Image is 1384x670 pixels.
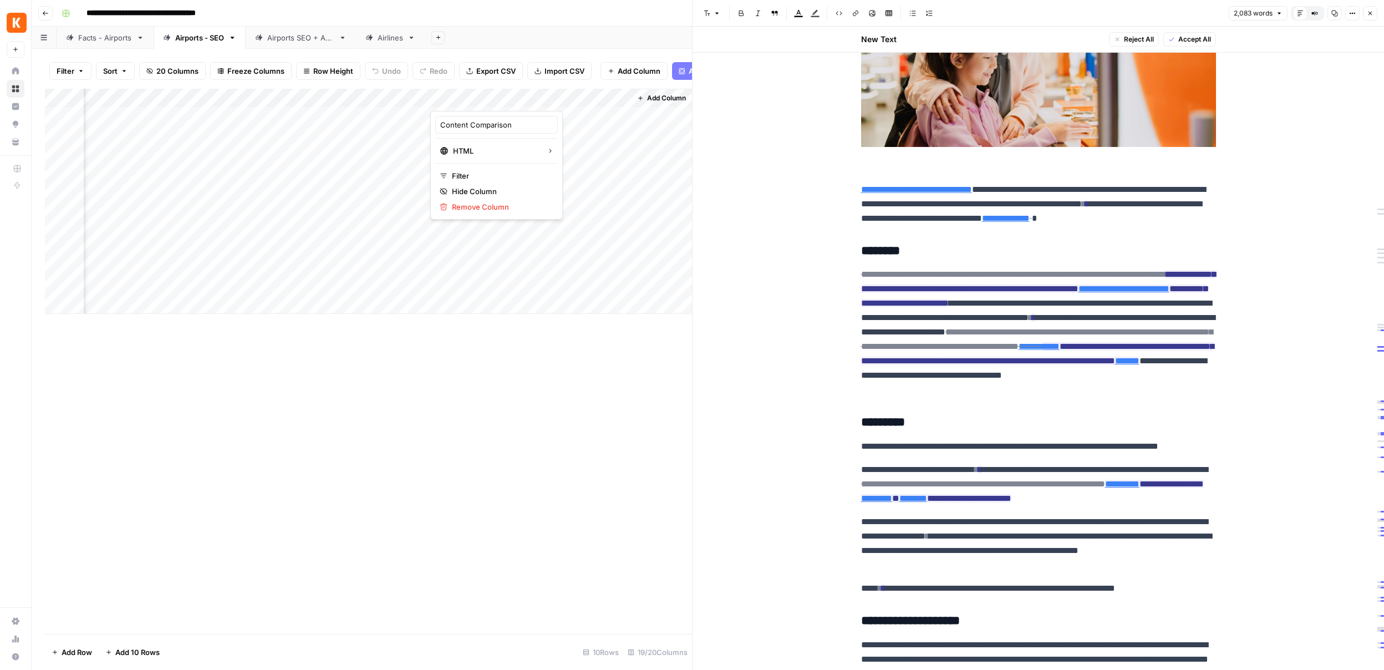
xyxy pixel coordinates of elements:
div: Airports SEO + AEO [267,32,334,43]
button: Undo [365,62,408,80]
button: Add Column [601,62,668,80]
button: 20 Columns [139,62,206,80]
span: Add Column [647,93,686,103]
span: Add Column [618,65,660,77]
span: Filter [452,170,549,181]
a: Settings [7,612,24,630]
span: Export CSV [476,65,516,77]
button: Export CSV [459,62,523,80]
span: Hide Column [452,186,549,197]
button: Help + Support [7,648,24,666]
img: Kayak Logo [7,13,27,33]
span: HTML [453,145,538,156]
button: 2,083 words [1229,6,1288,21]
button: Import CSV [527,62,592,80]
div: Facts - Airports [78,32,132,43]
span: Redo [430,65,447,77]
span: Import CSV [545,65,584,77]
button: Add Row [45,643,99,661]
a: Insights [7,98,24,115]
span: Row Height [313,65,353,77]
button: Filter [49,62,91,80]
a: Airports - SEO [154,27,246,49]
a: Home [7,62,24,80]
span: Add 10 Rows [115,647,160,658]
button: Freeze Columns [210,62,292,80]
a: Usage [7,630,24,648]
span: Freeze Columns [227,65,284,77]
h2: New Text [861,34,897,45]
a: Opportunities [7,115,24,133]
button: Workspace: Kayak [7,9,24,37]
a: Facts - Airports [57,27,154,49]
div: 10 Rows [578,643,623,661]
span: Undo [382,65,401,77]
a: Airports SEO + AEO [246,27,356,49]
button: Reject All [1109,32,1159,47]
span: 20 Columns [156,65,199,77]
button: Add 10 Rows [99,643,166,661]
button: Add Column [633,91,690,105]
div: 19/20 Columns [623,643,692,661]
span: Add Row [62,647,92,658]
button: Sort [96,62,135,80]
span: 2,083 words [1234,8,1273,18]
button: Accept All [1163,32,1216,47]
a: Airlines [356,27,425,49]
span: Filter [57,65,74,77]
span: Accept All [1178,34,1211,44]
div: Airports - SEO [175,32,224,43]
span: Reject All [1124,34,1154,44]
button: Redo [413,62,455,80]
a: Your Data [7,133,24,151]
span: Remove Column [452,201,549,212]
button: Row Height [296,62,360,80]
button: Add Power Agent [672,62,756,80]
a: Browse [7,80,24,98]
div: Airlines [378,32,403,43]
span: Sort [103,65,118,77]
